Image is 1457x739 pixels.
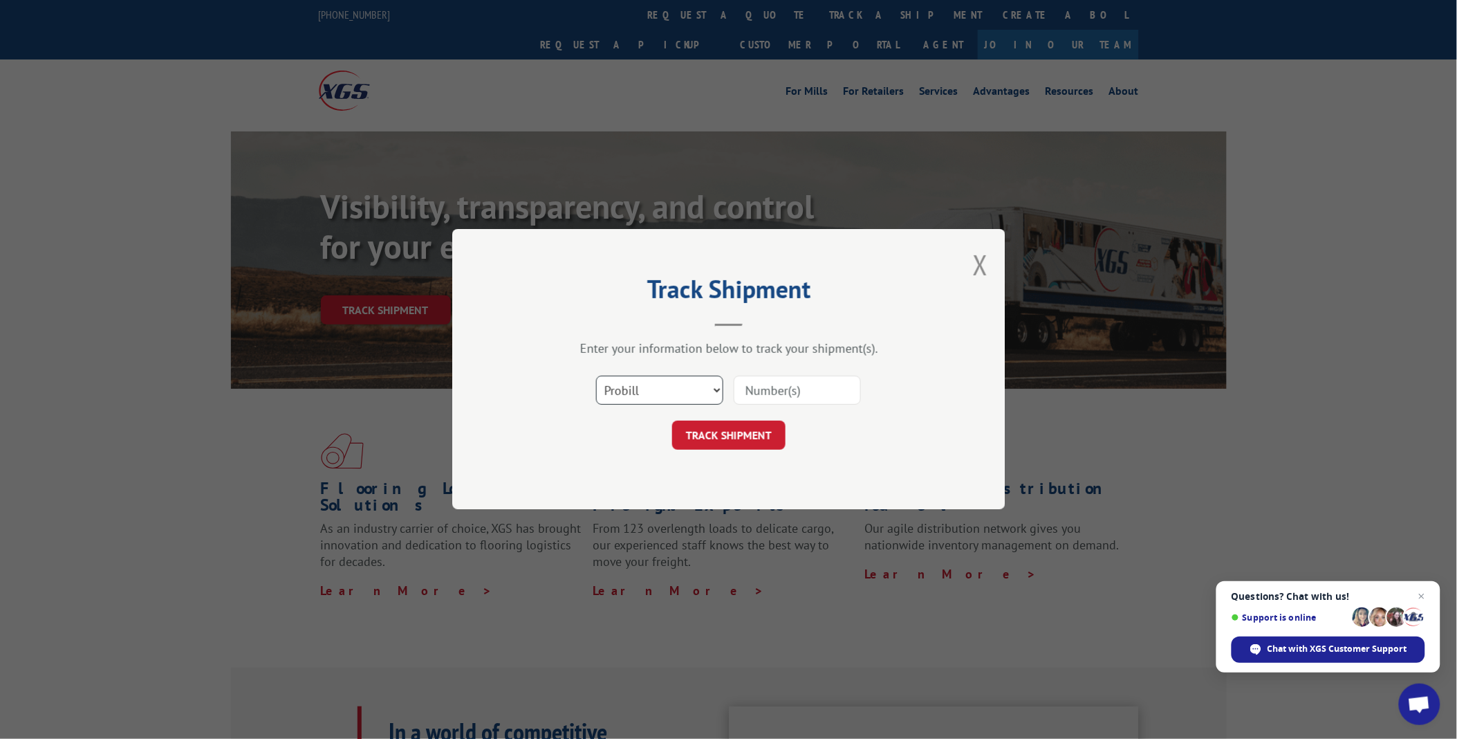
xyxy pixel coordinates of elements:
[672,421,786,450] button: TRACK SHIPMENT
[1232,612,1348,623] span: Support is online
[1232,591,1425,602] span: Questions? Chat with us!
[1232,637,1425,663] span: Chat with XGS Customer Support
[973,246,988,283] button: Close modal
[521,280,936,306] h2: Track Shipment
[734,376,861,405] input: Number(s)
[1268,643,1407,655] span: Chat with XGS Customer Support
[521,341,936,357] div: Enter your information below to track your shipment(s).
[1399,684,1440,725] a: Open chat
